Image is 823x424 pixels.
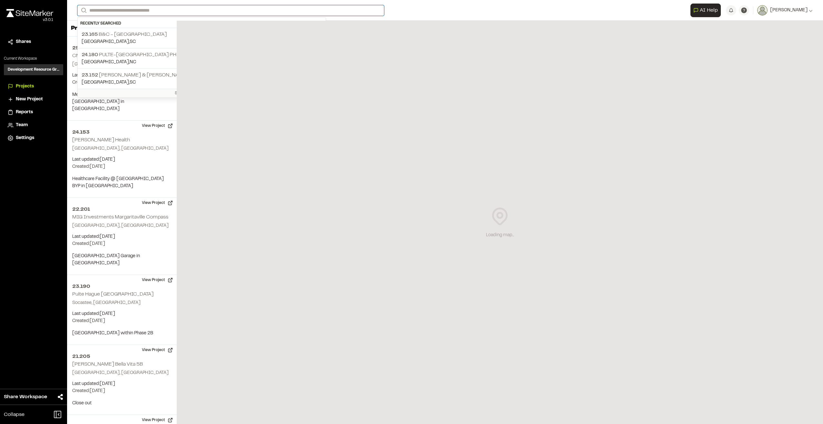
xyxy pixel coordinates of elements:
h2: Pulte Hague [GEOGRAPHIC_DATA] [72,292,154,297]
button: View Project [138,198,177,208]
button: View Project [138,121,177,131]
p: [GEOGRAPHIC_DATA], [GEOGRAPHIC_DATA] [72,369,172,377]
h2: 23.190 [72,283,172,290]
p: Created: [DATE] [72,163,172,170]
p: Last updated: [DATE] [72,233,172,240]
a: Settings [8,135,59,142]
p: Pulte-[GEOGRAPHIC_DATA] Ph 1 ([PERSON_NAME]) [82,51,322,59]
a: 23.165 B&C - [GEOGRAPHIC_DATA][GEOGRAPHIC_DATA],SC [78,28,326,48]
button: [PERSON_NAME] [757,5,813,15]
h2: 21.205 [72,353,172,360]
p: Created: [DATE] [72,240,172,247]
p: Last updated: [DATE] [72,310,172,318]
p: Created: [DATE] [72,388,172,395]
p: [GEOGRAPHIC_DATA] , NC [82,59,322,66]
a: Projects [8,83,59,90]
span: [PERSON_NAME] [770,7,808,14]
p: [PERSON_NAME] & [PERSON_NAME] - [PERSON_NAME] Tract - [PERSON_NAME] Medical [82,71,322,79]
p: [GEOGRAPHIC_DATA] , SC [82,79,322,86]
p: Socastee, [GEOGRAPHIC_DATA] [72,299,172,307]
span: Projects [16,83,34,90]
h2: CMC 707 [72,54,94,58]
h2: MIG Investments Margaritaville Compass [72,215,168,219]
div: Search to see more projects... [78,89,326,97]
p: [GEOGRAPHIC_DATA], [GEOGRAPHIC_DATA] [72,222,172,229]
span: 23.165 [82,32,98,37]
a: 23.152 [PERSON_NAME] & [PERSON_NAME] - [PERSON_NAME] Tract - [PERSON_NAME] Medical[GEOGRAPHIC_DAT... [78,68,326,89]
div: Loading map... [486,232,514,239]
p: [GEOGRAPHIC_DATA], [GEOGRAPHIC_DATA] [72,61,172,68]
span: Share Workspace [4,393,47,401]
p: Medical Facility expansion at [GEOGRAPHIC_DATA] in [GEOGRAPHIC_DATA] [72,91,172,113]
p: Current Workspace [4,56,63,62]
img: rebrand.png [6,9,53,17]
p: Healthcare Facility @ [GEOGRAPHIC_DATA] BYP in [GEOGRAPHIC_DATA] [72,176,172,190]
span: Reports [16,109,33,116]
p: Created: [DATE] [72,79,172,86]
a: Shares [8,38,59,45]
span: Settings [16,135,34,142]
button: View Project [138,275,177,285]
p: Created: [DATE] [72,318,172,325]
span: AI Help [700,6,718,14]
p: Projects [71,24,95,33]
div: Oh geez...please don't... [6,17,53,23]
div: Open AI Assistant [690,4,723,17]
p: [GEOGRAPHIC_DATA] , SC [82,38,322,45]
img: User [757,5,768,15]
p: [GEOGRAPHIC_DATA], [GEOGRAPHIC_DATA] [72,145,172,152]
span: 23.152 [82,73,98,77]
p: Close out [72,400,172,407]
p: Last updated: [DATE] [72,72,172,79]
div: Recently Searched [78,19,326,28]
a: Team [8,122,59,129]
span: Team [16,122,28,129]
p: Last updated: [DATE] [72,380,172,388]
span: Shares [16,38,31,45]
p: [GEOGRAPHIC_DATA] Garage in [GEOGRAPHIC_DATA] [72,253,172,267]
button: Search [77,5,89,16]
button: View Project [138,345,177,355]
h3: Development Resource Group [8,67,59,73]
button: Open AI Assistant [690,4,721,17]
h2: [PERSON_NAME] Health [72,138,130,142]
span: 24.180 [82,53,98,57]
span: Collapse [4,411,25,419]
p: B&C - [GEOGRAPHIC_DATA] [82,31,322,38]
a: Reports [8,109,59,116]
h2: 25.110 [72,44,172,52]
p: [GEOGRAPHIC_DATA] within Phase 2B [72,330,172,337]
p: Last updated: [DATE] [72,156,172,163]
a: 24.180 Pulte-[GEOGRAPHIC_DATA] Ph 1 ([PERSON_NAME])[GEOGRAPHIC_DATA],NC [78,48,326,68]
a: New Project [8,96,59,103]
h2: 22.201 [72,206,172,213]
h2: 24.153 [72,128,172,136]
h2: [PERSON_NAME] Bella Vita 5B [72,362,143,367]
span: New Project [16,96,43,103]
